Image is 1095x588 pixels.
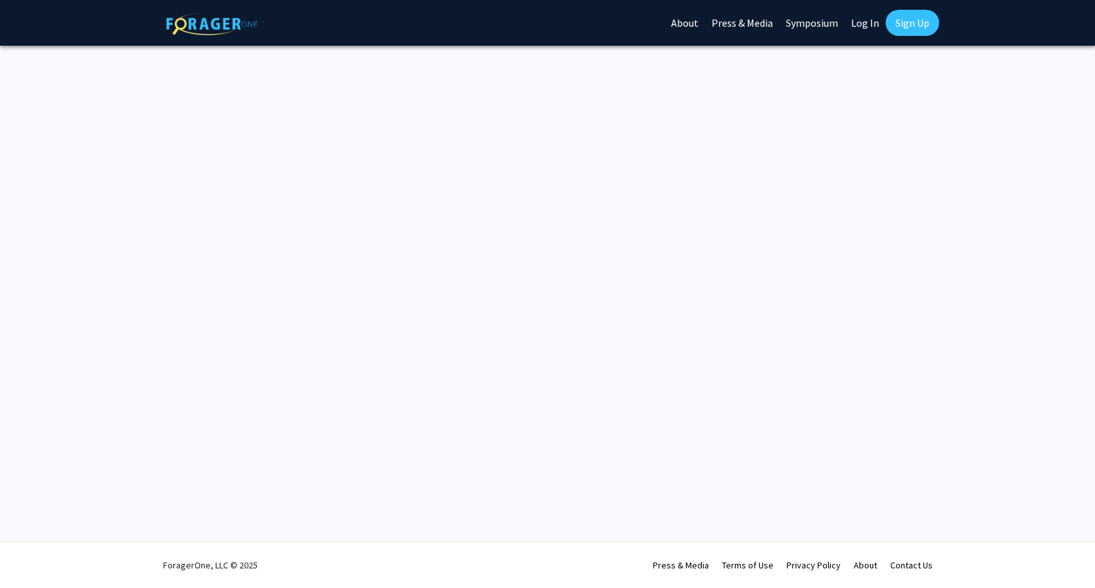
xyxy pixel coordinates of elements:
[653,559,709,571] a: Press & Media
[166,12,258,35] img: ForagerOne Logo
[890,559,933,571] a: Contact Us
[722,559,773,571] a: Terms of Use
[854,559,877,571] a: About
[787,559,841,571] a: Privacy Policy
[886,10,939,36] a: Sign Up
[163,542,258,588] div: ForagerOne, LLC © 2025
